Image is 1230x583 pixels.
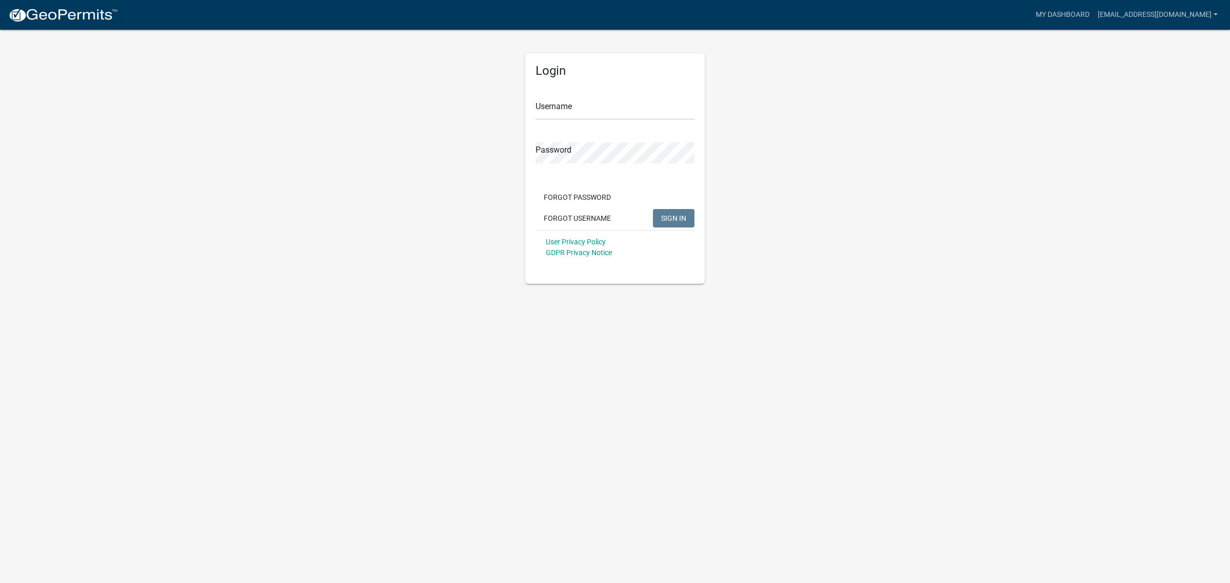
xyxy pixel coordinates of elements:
button: Forgot Password [536,188,619,206]
a: [EMAIL_ADDRESS][DOMAIN_NAME] [1094,5,1222,25]
a: My Dashboard [1032,5,1094,25]
h5: Login [536,64,694,78]
button: Forgot Username [536,209,619,227]
a: GDPR Privacy Notice [546,248,612,257]
span: SIGN IN [661,214,686,222]
button: SIGN IN [653,209,694,227]
a: User Privacy Policy [546,238,606,246]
